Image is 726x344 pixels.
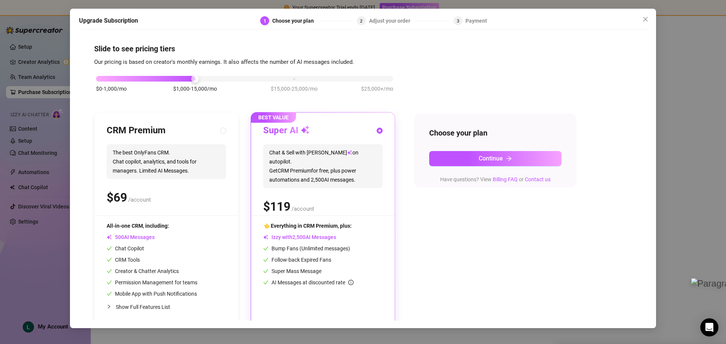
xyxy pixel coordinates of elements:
[263,268,268,274] span: check
[107,190,127,205] span: $
[107,257,140,263] span: CRM Tools
[96,85,127,93] span: $0-1,000/mo
[440,176,551,182] span: Have questions? View or
[107,257,112,262] span: check
[429,128,562,138] h4: Choose your plan
[107,246,112,251] span: check
[107,234,155,240] span: AI Messages
[264,18,266,23] span: 1
[128,196,151,203] span: /account
[348,280,354,285] span: info-circle
[263,246,268,251] span: check
[361,85,393,93] span: $25,000+/mo
[107,245,144,251] span: Chat Copilot
[94,43,632,54] h4: Slide to see pricing tiers
[263,257,268,262] span: check
[639,16,652,22] span: Close
[107,268,112,274] span: check
[263,199,290,214] span: $
[107,291,197,297] span: Mobile App with Push Notifications
[107,291,112,296] span: check
[263,223,352,229] span: 👈 Everything in CRM Premium, plus:
[263,125,310,137] h3: Super AI
[94,58,354,65] span: Our pricing is based on creator's monthly earnings. It also affects the number of AI messages inc...
[263,257,331,263] span: Follow-back Expired Fans
[263,144,383,188] span: Chat & Sell with [PERSON_NAME] on autopilot. Get CRM Premium for free, plus power automations and...
[271,279,354,285] span: AI Messages at discounted rate
[479,155,503,162] span: Continue
[457,18,459,23] span: 3
[493,176,518,182] a: Billing FAQ
[173,85,217,93] span: $1,000-15,000/mo
[360,18,363,23] span: 2
[639,13,652,25] button: Close
[506,156,512,162] span: arrow-right
[263,234,336,240] span: Izzy with AI Messages
[107,144,226,179] span: The best OnlyFans CRM. Chat copilot, analytics, and tools for managers. Limited AI Messages.
[107,125,166,137] h3: CRM Premium
[107,223,169,229] span: All-in-one CRM, including:
[107,304,111,309] span: collapsed
[263,268,321,274] span: Super Mass Message
[700,318,718,336] div: Open Intercom Messenger
[429,151,562,166] button: Continuearrow-right
[107,268,179,274] span: Creator & Chatter Analytics
[107,279,197,285] span: Permission Management for teams
[107,298,226,316] div: Show Full Features List
[263,245,350,251] span: Bump Fans (Unlimited messages)
[116,304,170,310] span: Show Full Features List
[79,16,138,25] h5: Upgrade Subscription
[292,205,314,212] span: /account
[107,280,112,285] span: check
[271,85,318,93] span: $15,000-25,000/mo
[263,280,268,285] span: check
[272,16,318,25] div: Choose your plan
[642,16,648,22] span: close
[525,176,551,182] a: Contact us
[251,112,296,123] span: BEST VALUE
[465,16,487,25] div: Payment
[369,16,415,25] div: Adjust your order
